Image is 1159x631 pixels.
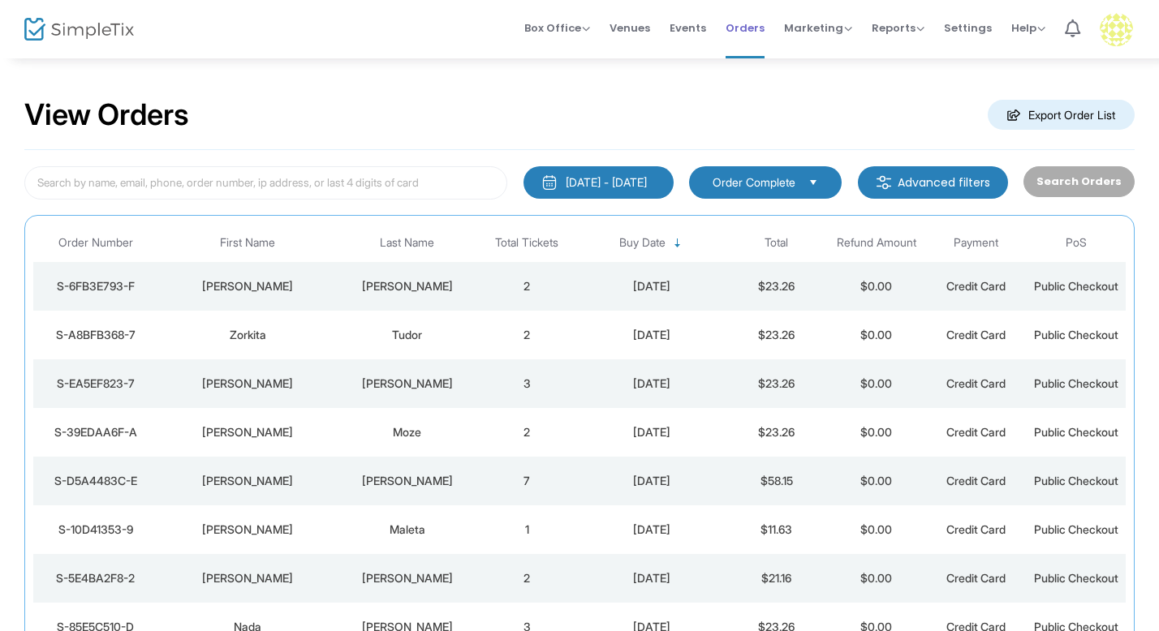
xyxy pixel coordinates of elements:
span: Credit Card [946,328,1006,341]
span: Marketing [784,20,852,36]
m-button: Export Order List [988,100,1135,130]
span: Credit Card [946,376,1006,390]
th: Total Tickets [477,224,577,262]
td: $0.00 [826,457,926,505]
td: $0.00 [826,505,926,554]
span: Buy Date [619,236,666,250]
span: Reports [872,20,924,36]
td: 2 [477,554,577,603]
span: Public Checkout [1034,474,1118,487]
div: Marasa [342,376,473,392]
div: Becich [342,570,473,586]
span: First Name [220,236,275,250]
td: $23.26 [726,262,826,311]
span: Order Complete [713,174,795,191]
td: $23.26 [726,408,826,457]
div: 9/12/2025 [581,522,722,538]
input: Search by name, email, phone, order number, ip address, or last 4 digits of card [24,166,507,200]
span: Public Checkout [1034,571,1118,585]
div: 9/12/2025 [581,376,722,392]
div: Maleta [342,522,473,538]
span: PoS [1066,236,1087,250]
span: Order Number [58,236,133,250]
th: Refund Amount [826,224,926,262]
div: Ivana [162,278,334,294]
td: 2 [477,311,577,359]
td: 2 [477,408,577,457]
span: Sortable [671,237,684,250]
div: 9/12/2025 [581,327,722,343]
span: Credit Card [946,474,1006,487]
div: S-10D41353-9 [37,522,154,538]
span: Public Checkout [1034,425,1118,439]
span: Credit Card [946,425,1006,439]
span: Help [1011,20,1045,36]
button: [DATE] - [DATE] [523,166,674,199]
td: $11.63 [726,505,826,554]
div: Christine [162,473,334,489]
img: filter [876,174,892,191]
span: Public Checkout [1034,279,1118,293]
td: 1 [477,505,577,554]
td: $21.16 [726,554,826,603]
div: S-39EDAA6F-A [37,424,154,440]
span: Credit Card [946,279,1006,293]
span: Last Name [380,236,434,250]
div: Reyes [342,473,473,489]
div: Zorkita [162,327,334,343]
span: Credit Card [946,522,1006,536]
div: [DATE] - [DATE] [566,174,647,191]
span: Public Checkout [1034,522,1118,536]
td: $23.26 [726,311,826,359]
img: monthly [541,174,558,191]
td: 2 [477,262,577,311]
div: Frankie [162,376,334,392]
td: $0.00 [826,262,926,311]
div: S-6FB3E793-F [37,278,154,294]
div: 9/12/2025 [581,424,722,440]
div: S-EA5EF823-7 [37,376,154,392]
span: Events [670,7,706,49]
span: Orders [726,7,765,49]
h2: View Orders [24,97,189,133]
div: S-5E4BA2F8-2 [37,570,154,586]
div: Michael [162,522,334,538]
span: Public Checkout [1034,328,1118,341]
span: Venues [610,7,650,49]
td: $0.00 [826,359,926,408]
div: Tudor [342,327,473,343]
div: S-A8BFB368-7 [37,327,154,343]
td: 7 [477,457,577,505]
div: Peter [162,570,334,586]
td: $0.00 [826,408,926,457]
div: Jon [162,424,334,440]
th: Total [726,224,826,262]
td: $0.00 [826,554,926,603]
span: Settings [944,7,992,49]
div: Fatovic [342,278,473,294]
span: Credit Card [946,571,1006,585]
span: Public Checkout [1034,376,1118,390]
span: Box Office [524,20,590,36]
div: 9/12/2025 [581,570,722,586]
div: 9/12/2025 [581,473,722,489]
span: Payment [954,236,998,250]
div: 9/12/2025 [581,278,722,294]
td: 3 [477,359,577,408]
td: $58.15 [726,457,826,505]
div: Moze [342,424,473,440]
m-button: Advanced filters [858,166,1008,199]
button: Select [802,174,825,191]
td: $23.26 [726,359,826,408]
td: $0.00 [826,311,926,359]
div: S-D5A4483C-E [37,473,154,489]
